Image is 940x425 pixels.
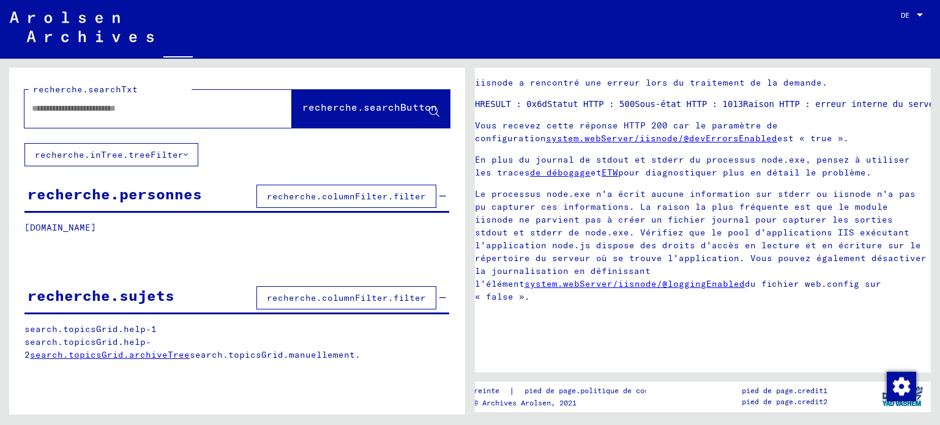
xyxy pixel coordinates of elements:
font: Sous-état HTTP : 1013 [635,99,743,109]
font: Droits d'auteur © Archives Arolsen, 2021 [405,398,576,407]
a: system.webServer/iisnode/@loggingEnabled [524,278,745,289]
font: recherche.sujets [28,286,174,305]
font: search.topicsGrid.help-1 [24,323,157,334]
a: ETW [602,167,618,178]
button: recherche.inTree.treeFilter [24,143,198,166]
font: pied de page.credit2 [742,397,827,406]
button: recherche.columnFilter.filter [256,286,436,309]
font: recherche.columnFilter.filter [267,191,426,202]
a: pied de page.politique de confidentialité [515,385,715,397]
button: recherche.columnFilter.filter [256,185,436,208]
div: Modifier le consentement [886,371,916,401]
a: search.topicsGrid.archiveTree [30,349,190,360]
font: recherche.inTree.treeFilter [35,149,184,160]
font: DE [901,10,909,20]
font: [DOMAIN_NAME] [24,222,96,233]
font: recherche.searchButton [302,101,437,113]
button: recherche.searchButton [292,90,450,128]
font: Statut HTTP : 500 [547,99,635,109]
font: est « true ». [777,133,849,144]
img: Arolsen_neg.svg [10,12,154,42]
img: yv_logo.png [879,381,925,412]
font: recherche.personnes [28,185,202,203]
font: | [509,385,515,396]
font: search.topicsGrid.help-2 [24,336,151,360]
font: pour diagnostiquer plus en détail le problème. [618,167,871,178]
a: de débogage [530,167,591,178]
img: Modifier le consentement [887,372,916,401]
font: En plus du journal de stdout et stderr du processus node.exe, pensez à utiliser les traces [475,154,910,178]
font: iisnode a rencontré une erreur lors du traitement de la demande. [475,77,827,88]
font: pied de page.politique de confidentialité [524,386,701,395]
a: system.webServer/iisnode/@devErrorsEnabled [546,133,777,144]
font: recherche.searchTxt [33,84,138,95]
font: recherche.columnFilter.filter [267,292,426,303]
font: pied de page.credit1 [742,386,827,395]
font: Vous recevez cette réponse HTTP 200 car le paramètre de configuration [475,120,778,144]
font: search.topicsGrid.manuellement. [190,349,360,360]
font: HRESULT : 0x6d [475,99,547,109]
font: et [591,167,602,178]
font: Le processus node.exe n'a écrit aucune information sur stderr ou iisnode n'a pas pu capturer ces ... [475,188,927,289]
